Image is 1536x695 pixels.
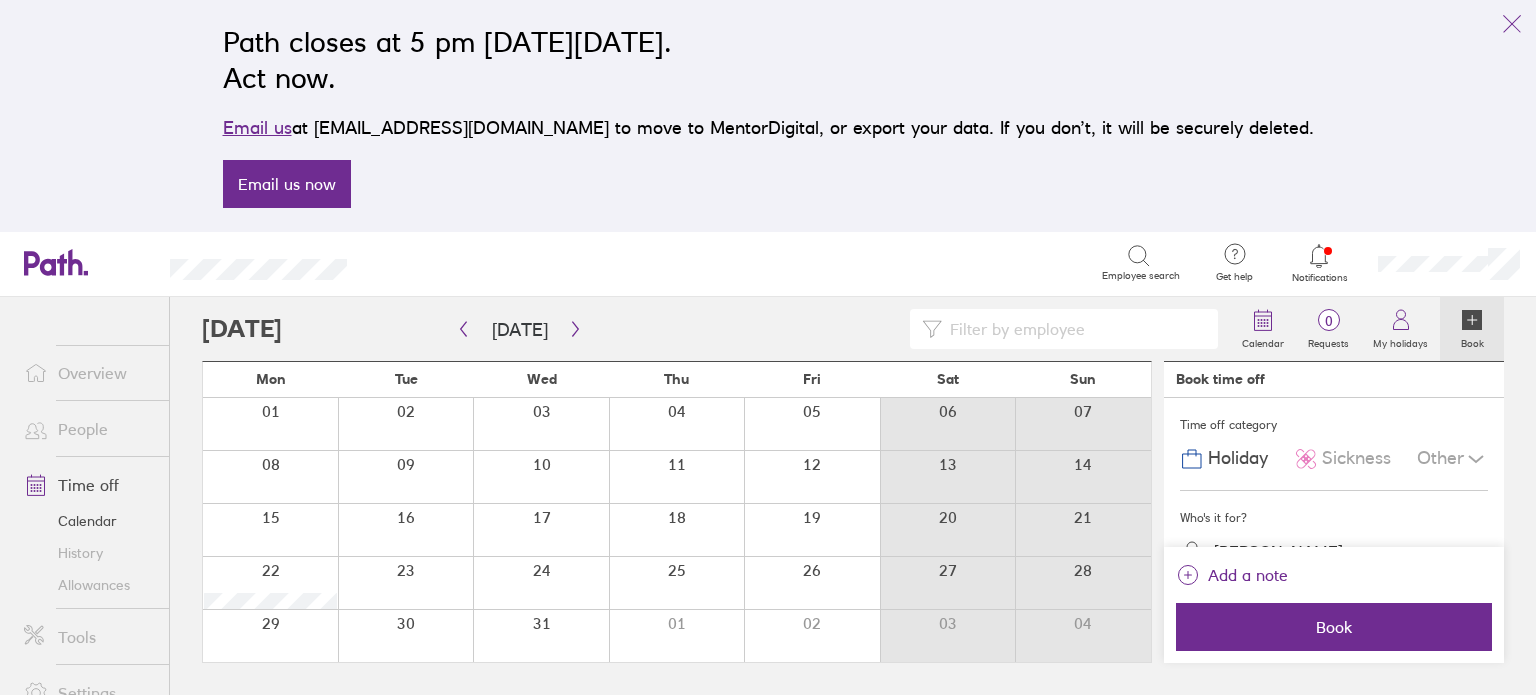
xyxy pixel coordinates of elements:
a: People [8,409,169,449]
h2: Path closes at 5 pm [DATE][DATE]. Act now. [223,24,1314,96]
span: Wed [527,371,557,387]
span: Thu [664,371,689,387]
div: Who's it for? [1180,503,1488,533]
button: Book [1176,603,1492,651]
div: Time off category [1180,410,1488,440]
a: Overview [8,353,169,393]
span: Get help [1202,271,1267,283]
a: 0Requests [1296,297,1361,361]
a: Calendar [8,505,169,537]
span: Book [1190,618,1478,636]
span: Sun [1070,371,1096,387]
input: Filter by employee [942,310,1206,348]
button: Add a note [1176,559,1288,591]
a: Notifications [1287,242,1352,284]
div: Search [401,253,452,271]
a: History [8,537,169,569]
div: Book time off [1176,371,1265,387]
span: Sickness [1322,448,1391,469]
div: [PERSON_NAME] [1214,542,1343,561]
label: My holidays [1361,332,1440,350]
span: Notifications [1287,272,1352,284]
button: [DATE] [476,313,564,346]
a: Tools [8,617,169,657]
span: Fri [803,371,821,387]
span: Mon [256,371,286,387]
div: Other [1417,440,1488,478]
a: Allowances [8,569,169,601]
span: Holiday [1208,448,1268,469]
a: Book [1440,297,1504,361]
span: Tue [395,371,418,387]
a: Time off [8,465,169,505]
span: Sat [937,371,959,387]
span: 0 [1296,313,1361,329]
a: My holidays [1361,297,1440,361]
label: Book [1449,332,1496,350]
label: Calendar [1230,332,1296,350]
span: Add a note [1208,559,1288,591]
a: Calendar [1230,297,1296,361]
a: Email us now [223,160,351,208]
span: Employee search [1102,270,1180,282]
label: Requests [1296,332,1361,350]
p: at [EMAIL_ADDRESS][DOMAIN_NAME] to move to MentorDigital, or export your data. If you don’t, it w... [223,114,1314,142]
a: Email us [223,117,292,138]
